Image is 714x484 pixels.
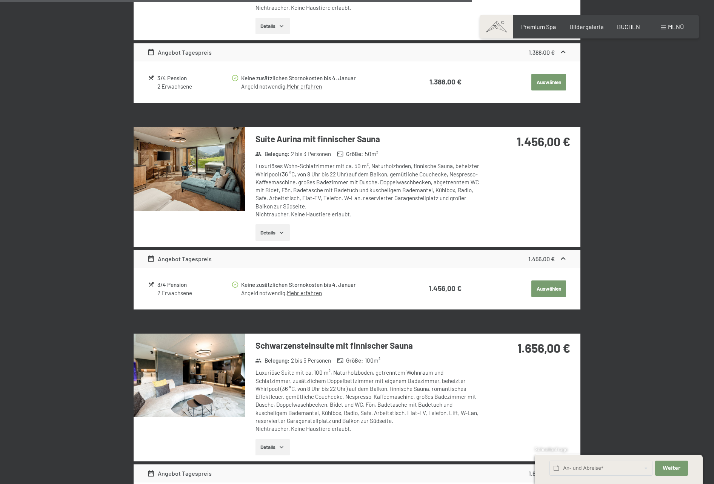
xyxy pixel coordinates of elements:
[255,369,480,433] div: Luxuriöse Suite mit ca. 100 m², Naturholzboden, getrenntem Wohnraum und Schlafzimmer, zusätzliche...
[157,289,231,297] div: 2 Erwachsene
[157,83,231,90] div: 2 Erwachsene
[255,224,290,241] button: Details
[255,18,290,34] button: Details
[157,280,231,289] div: 3/4 Pension
[287,289,322,296] a: Mehr erfahren
[365,357,380,365] span: 100 m²
[134,464,580,482] div: Angebot Tagespreis1.656,00 €
[429,284,462,293] strong: 1.456,00 €
[134,43,580,61] div: Angebot Tagespreis1.388,00 €
[255,439,290,456] button: Details
[147,254,212,263] div: Angebot Tagespreis
[529,49,555,56] strong: 1.388,00 €
[429,77,462,86] strong: 1.388,00 €
[291,357,331,365] span: 2 bis 5 Personen
[521,23,556,30] a: Premium Spa
[255,340,480,351] h3: Schwarzensteinsuite mit finnischer Sauna
[255,133,480,145] h3: Suite Aurina mit finnischer Sauna
[517,134,570,149] strong: 1.456,00 €
[617,23,640,30] a: BUCHEN
[291,150,331,158] span: 2 bis 3 Personen
[134,334,245,417] img: mss_renderimg.php
[531,280,566,297] button: Auswählen
[529,470,555,477] strong: 1.656,00 €
[668,23,684,30] span: Menü
[241,280,398,289] div: Keine zusätzlichen Stornokosten bis 4. Januar
[157,74,231,83] div: 3/4 Pension
[255,357,289,365] strong: Belegung :
[528,255,555,262] strong: 1.456,00 €
[241,83,398,90] div: Angeld notwendig.
[569,23,604,30] a: Bildergalerie
[655,461,688,476] button: Weiter
[663,465,680,472] span: Weiter
[134,127,245,211] img: mss_renderimg.php
[287,83,322,90] a: Mehr erfahren
[365,150,378,158] span: 50 m²
[134,250,580,268] div: Angebot Tagespreis1.456,00 €
[147,469,212,478] div: Angebot Tagespreis
[255,162,480,218] div: Luxuriöses Wohn-Schlafzimmer mit ca. 50 m², Naturholzboden, finnische Sauna, beheizter Whirlpool ...
[517,341,570,355] strong: 1.656,00 €
[337,150,363,158] strong: Größe :
[147,48,212,57] div: Angebot Tagespreis
[241,289,398,297] div: Angeld notwendig.
[241,74,398,83] div: Keine zusätzlichen Stornokosten bis 4. Januar
[255,150,289,158] strong: Belegung :
[535,446,568,452] span: Schnellanfrage
[531,74,566,90] button: Auswählen
[337,357,363,365] strong: Größe :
